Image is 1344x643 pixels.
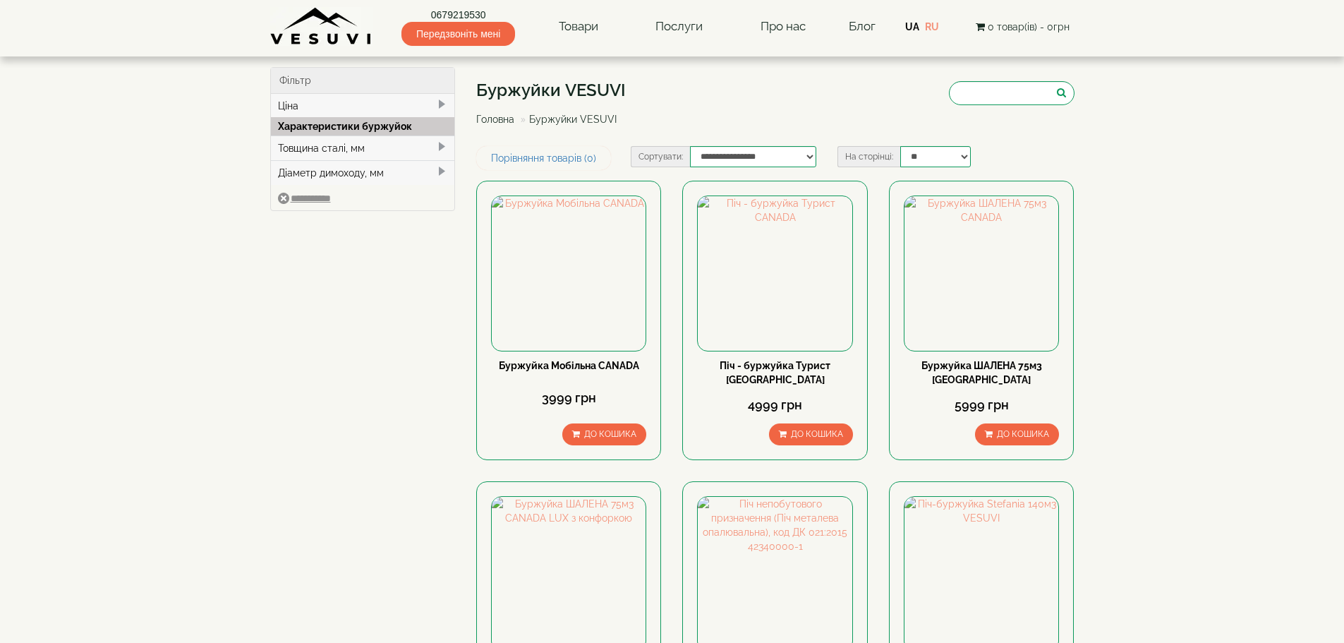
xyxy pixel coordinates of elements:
a: Головна [476,114,514,125]
a: Буржуйка ШАЛЕНА 75м3 [GEOGRAPHIC_DATA] [921,360,1042,385]
a: RU [925,21,939,32]
button: До кошика [769,423,853,445]
img: Буржуйка Мобільна CANADA [492,196,646,350]
span: До кошика [791,429,843,439]
div: 5999 грн [904,396,1059,414]
label: Сортувати: [631,146,690,167]
span: 0 товар(ів) - 0грн [988,21,1070,32]
div: Товщина сталі, мм [271,136,455,160]
a: Послуги [641,11,717,43]
a: Про нас [746,11,820,43]
a: UA [905,21,919,32]
a: Піч - буржуйка Турист [GEOGRAPHIC_DATA] [720,360,830,385]
button: До кошика [975,423,1059,445]
img: Буржуйка ШАЛЕНА 75м3 CANADA [904,196,1058,350]
li: Буржуйки VESUVI [517,112,617,126]
a: Товари [545,11,612,43]
span: До кошика [997,429,1049,439]
img: Піч - буржуйка Турист CANADA [698,196,852,350]
img: Завод VESUVI [270,7,373,46]
div: 4999 грн [697,396,852,414]
button: 0 товар(ів) - 0грн [971,19,1074,35]
div: Характеристики буржуйок [271,117,455,136]
a: 0679219530 [401,8,515,22]
div: Ціна [271,94,455,118]
div: Фільтр [271,68,455,94]
span: До кошика [584,429,636,439]
a: Блог [849,19,876,33]
button: До кошика [562,423,646,445]
div: 3999 грн [491,389,646,407]
label: На сторінці: [837,146,900,167]
a: Порівняння товарів (0) [476,146,611,170]
div: Діаметр димоходу, мм [271,160,455,185]
span: Передзвоніть мені [401,22,515,46]
a: Буржуйка Мобільна CANADA [499,360,639,371]
h1: Буржуйки VESUVI [476,81,627,100]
